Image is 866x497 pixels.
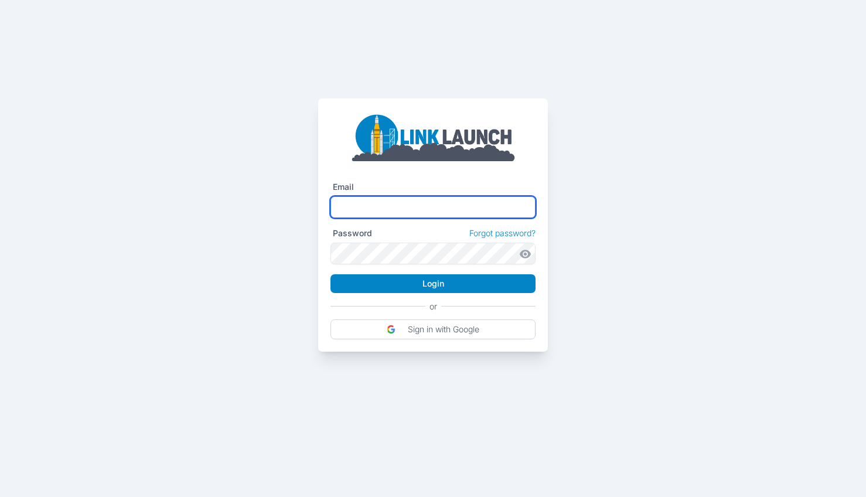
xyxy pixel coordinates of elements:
a: Forgot password? [469,228,536,239]
p: Sign in with Google [408,324,479,335]
button: Login [330,274,536,293]
label: Email [333,182,354,192]
img: linklaunch_big.2e5cdd30.png [351,111,515,161]
label: Password [333,228,372,239]
button: Sign in with Google [330,319,536,339]
img: DIz4rYaBO0VM93JpwbwaJtqNfEsbwZFgEL50VtgcJLBV6wK9aKtfd+cEkvuBfcC37k9h8VGR+csPdltgAAAABJRU5ErkJggg== [387,325,396,334]
p: or [429,301,437,312]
